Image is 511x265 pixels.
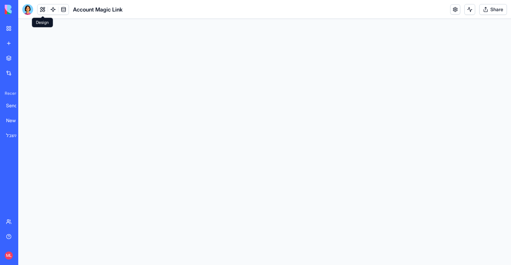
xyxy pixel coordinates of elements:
div: New App [6,117,25,124]
div: Design [32,18,53,27]
a: מדריך שמירה באשבל [2,129,29,142]
h1: Account Magic Link [73,5,123,14]
span: ML [5,251,13,260]
a: New App [2,114,29,127]
span: Recent [2,91,16,96]
button: Share [479,4,507,15]
img: logo [5,5,47,14]
div: Send Email [6,102,25,109]
div: מדריך שמירה באשבל [6,132,25,139]
a: Send Email [2,99,29,112]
